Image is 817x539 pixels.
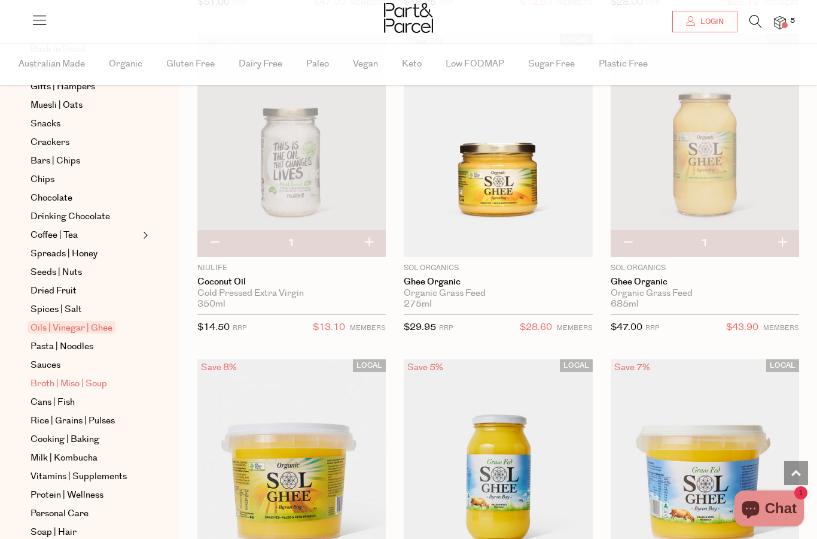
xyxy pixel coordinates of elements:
a: Coconut Oil [197,277,386,287]
span: $43.90 [726,320,758,335]
a: Dried Fruit [31,284,139,298]
span: Vegan [353,43,378,85]
img: Ghee Organic [404,34,592,256]
img: Coconut Oil [197,34,386,256]
span: Pasta | Noodles [31,340,93,354]
a: Spreads | Honey [31,247,139,261]
span: LOCAL [560,359,593,372]
span: Organic [109,43,142,85]
a: Drinking Chocolate [31,210,139,224]
span: Gifts | Hampers [31,80,95,94]
div: Save 7% [611,359,654,376]
span: Cans | Fish [31,395,75,410]
a: Rice | Grains | Pulses [31,414,139,428]
a: Protein | Wellness [31,488,139,502]
div: Organic Grass Feed [611,288,799,299]
span: 275ml [404,299,432,310]
span: Chocolate [31,191,72,205]
a: Sauces [31,358,139,373]
p: Niulife [197,263,386,274]
span: Protein | Wellness [31,488,103,502]
a: Snacks [31,117,139,131]
span: Cooking | Baking [31,432,99,447]
a: Bars | Chips [31,154,139,168]
span: Spreads | Honey [31,247,97,261]
span: Chips [31,172,54,187]
button: Expand/Collapse Coffee | Tea [140,228,148,243]
span: Sauces [31,358,60,373]
span: Dried Fruit [31,284,77,298]
a: Coffee | Tea [31,228,139,243]
small: MEMBERS [557,323,593,332]
span: Dairy Free [239,43,282,85]
a: Milk | Kombucha [31,451,139,465]
span: Drinking Chocolate [31,210,110,224]
a: Gifts | Hampers [31,80,139,94]
span: Broth | Miso | Soup [31,377,107,391]
inbox-online-store-chat: Shopify online store chat [731,490,807,529]
span: Gluten Free [166,43,215,85]
span: $14.50 [197,321,230,334]
span: Personal Care [31,507,89,521]
span: LOCAL [353,359,386,372]
a: Chips [31,172,139,187]
a: Cans | Fish [31,395,139,410]
a: Cooking | Baking [31,432,139,447]
a: Login [672,11,737,32]
a: Vitamins | Supplements [31,470,139,484]
span: 685ml [611,299,639,310]
span: Milk | Kombucha [31,451,97,465]
a: Personal Care [31,507,139,521]
span: $28.60 [520,320,552,335]
div: Save 5% [404,359,447,376]
div: Organic Grass Feed [404,288,592,299]
span: Plastic Free [599,43,648,85]
a: Crackers [31,135,139,150]
span: Australian Made [19,43,85,85]
small: MEMBERS [350,323,386,332]
small: RRP [233,323,246,332]
span: LOCAL [766,359,799,372]
span: $47.00 [611,321,642,334]
span: Login [697,17,724,27]
span: Seeds | Nuts [31,265,82,280]
a: Oils | Vinegar | Ghee [31,321,139,335]
span: 5 [787,16,798,26]
span: $29.95 [404,321,436,334]
a: Ghee Organic [611,277,799,287]
p: Sol Organics [404,263,592,274]
span: 350ml [197,299,225,310]
span: Crackers [31,135,69,150]
p: Sol Organics [611,263,799,274]
span: Oils | Vinegar | Ghee [28,321,115,334]
small: RRP [645,323,659,332]
span: Rice | Grains | Pulses [31,414,115,428]
img: Part&Parcel [384,3,433,33]
span: Low FODMAP [446,43,504,85]
span: Muesli | Oats [31,98,83,113]
a: 5 [774,16,786,29]
span: Spices | Salt [31,302,82,317]
span: Coffee | Tea [31,228,78,243]
span: $13.10 [313,320,345,335]
span: Snacks [31,117,60,131]
a: Pasta | Noodles [31,340,139,354]
img: Ghee Organic [611,34,799,256]
div: Cold Pressed Extra Virgin [197,288,386,299]
a: Muesli | Oats [31,98,139,113]
small: MEMBERS [763,323,799,332]
small: RRP [439,323,453,332]
span: Sugar Free [528,43,575,85]
span: Paleo [306,43,329,85]
div: Save 8% [197,359,240,376]
a: Chocolate [31,191,139,205]
a: Ghee Organic [404,277,592,287]
a: Seeds | Nuts [31,265,139,280]
span: Vitamins | Supplements [31,470,127,484]
span: Keto [402,43,422,85]
span: Bars | Chips [31,154,80,168]
a: Broth | Miso | Soup [31,377,139,391]
a: Spices | Salt [31,302,139,317]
